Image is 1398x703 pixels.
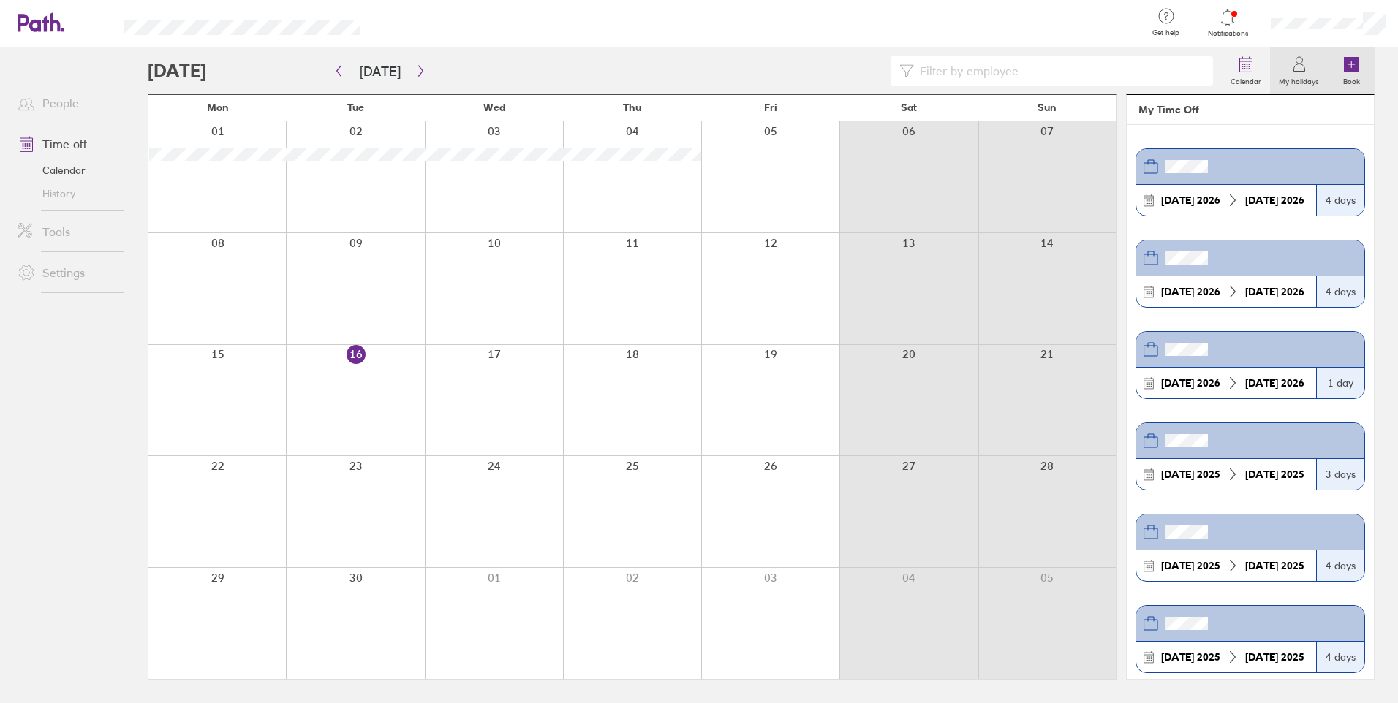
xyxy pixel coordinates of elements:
[1136,514,1365,582] a: [DATE] 2025[DATE] 20254 days
[6,159,124,182] a: Calendar
[1316,550,1364,581] div: 4 days
[1136,240,1365,308] a: [DATE] 2026[DATE] 20264 days
[6,258,124,287] a: Settings
[348,59,412,83] button: [DATE]
[483,102,505,113] span: Wed
[1038,102,1057,113] span: Sun
[1316,642,1364,672] div: 4 days
[1222,73,1270,86] label: Calendar
[1239,560,1310,571] div: 2025
[1161,650,1194,664] strong: [DATE]
[6,182,124,205] a: History
[1161,468,1194,481] strong: [DATE]
[1270,47,1328,94] a: My holidays
[6,129,124,159] a: Time off
[1239,651,1310,663] div: 2025
[1245,468,1278,481] strong: [DATE]
[1204,29,1252,38] span: Notifications
[1328,47,1375,94] a: Book
[1204,7,1252,38] a: Notifications
[1161,194,1194,207] strong: [DATE]
[1245,559,1278,572] strong: [DATE]
[1155,377,1226,389] div: 2026
[1142,28,1190,37] span: Get help
[6,88,124,118] a: People
[1155,468,1226,480] div: 2025
[1136,422,1365,490] a: [DATE] 2025[DATE] 20253 days
[1239,468,1310,480] div: 2025
[1155,286,1226,297] div: 2026
[1155,194,1226,206] div: 2026
[207,102,229,113] span: Mon
[1222,47,1270,94] a: Calendar
[1245,285,1278,298] strong: [DATE]
[1239,286,1310,297] div: 2026
[1136,331,1365,399] a: [DATE] 2026[DATE] 20261 day
[623,102,641,113] span: Thu
[764,102,777,113] span: Fri
[1161,376,1194,389] strong: [DATE]
[347,102,364,113] span: Tue
[1155,560,1226,571] div: 2025
[1270,73,1328,86] label: My holidays
[901,102,917,113] span: Sat
[1239,377,1310,389] div: 2026
[1334,73,1369,86] label: Book
[1136,605,1365,673] a: [DATE] 2025[DATE] 20254 days
[1239,194,1310,206] div: 2026
[1316,459,1364,490] div: 3 days
[1155,651,1226,663] div: 2025
[1316,276,1364,307] div: 4 days
[6,217,124,246] a: Tools
[1161,285,1194,298] strong: [DATE]
[1245,376,1278,389] strong: [DATE]
[1245,194,1278,207] strong: [DATE]
[1136,148,1365,216] a: [DATE] 2026[DATE] 20264 days
[1316,368,1364,398] div: 1 day
[1127,95,1374,125] header: My Time Off
[914,57,1204,85] input: Filter by employee
[1245,650,1278,664] strong: [DATE]
[1161,559,1194,572] strong: [DATE]
[1316,185,1364,216] div: 4 days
